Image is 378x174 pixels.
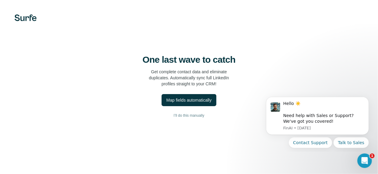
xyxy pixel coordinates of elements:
p: Get complete contact data and eliminate duplicates. Automatically sync full LinkedIn profiles str... [149,69,229,87]
button: I’ll do this manually [12,111,366,120]
img: Surfe's logo [15,14,37,21]
iframe: Intercom live chat [357,153,372,168]
h4: One last wave to catch [143,54,235,65]
span: I’ll do this manually [174,113,204,118]
div: Map fields automatically [166,97,212,103]
iframe: Intercom notifications message [257,92,378,152]
button: Map fields automatically [162,94,216,106]
span: 1 [370,153,375,158]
